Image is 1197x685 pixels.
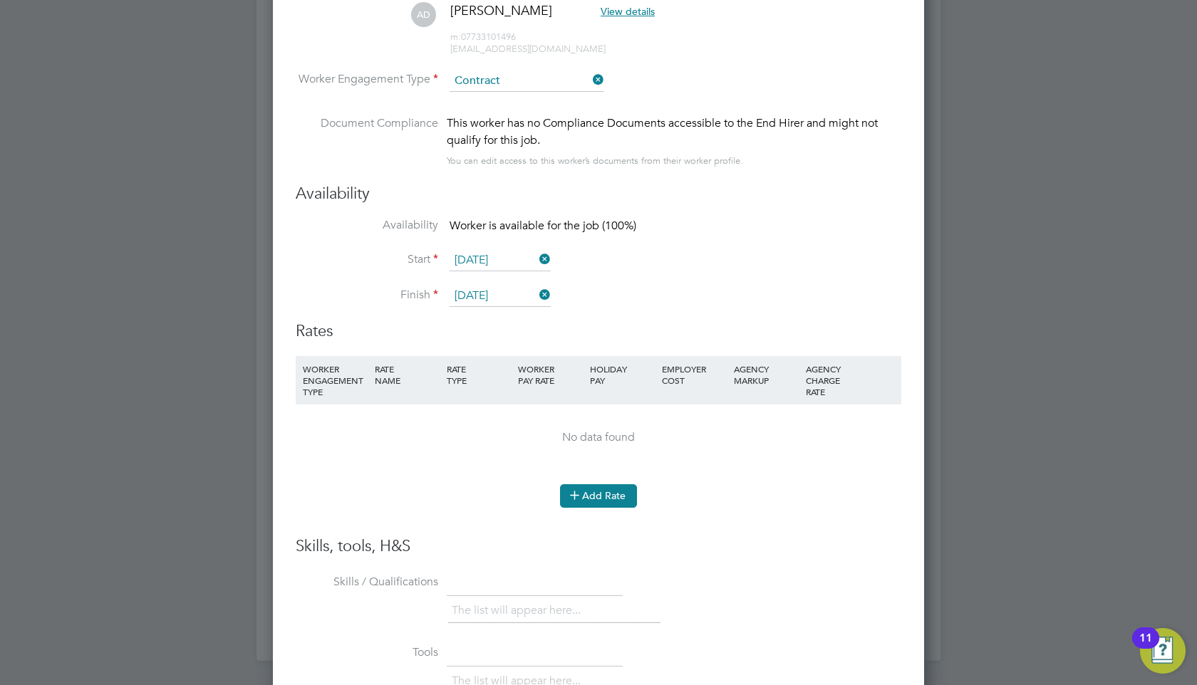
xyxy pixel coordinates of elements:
label: Document Compliance [296,115,438,167]
div: AGENCY CHARGE RATE [802,356,850,404]
input: Select one [450,70,604,92]
div: You can edit access to this worker’s documents from their worker profile. [447,152,743,169]
div: WORKER ENGAGEMENT TYPE [299,356,371,404]
div: RATE TYPE [443,356,515,393]
div: AGENCY MARKUP [730,356,802,393]
span: Worker is available for the job (100%) [450,219,636,233]
span: [PERSON_NAME] [450,2,552,19]
div: HOLIDAY PAY [586,356,658,393]
div: This worker has no Compliance Documents accessible to the End Hirer and might not qualify for thi... [447,115,901,149]
span: View details [601,5,655,18]
label: Tools [296,645,438,660]
li: The list will appear here... [452,601,586,620]
div: WORKER PAY RATE [514,356,586,393]
div: EMPLOYER COST [658,356,730,393]
label: Skills / Qualifications [296,575,438,590]
label: Start [296,252,438,267]
button: Add Rate [560,484,637,507]
h3: Skills, tools, H&S [296,536,901,557]
span: [EMAIL_ADDRESS][DOMAIN_NAME] [450,43,606,55]
div: 11 [1139,638,1152,657]
label: Availability [296,218,438,233]
div: RATE NAME [371,356,443,393]
button: Open Resource Center, 11 new notifications [1140,628,1186,674]
div: No data found [310,430,887,445]
h3: Availability [296,184,901,204]
span: 07733101496 [450,31,516,43]
label: Worker Engagement Type [296,72,438,87]
span: AD [411,2,436,27]
input: Select one [450,286,551,307]
input: Select one [450,250,551,271]
label: Finish [296,288,438,303]
h3: Rates [296,321,901,342]
span: m: [450,31,461,43]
